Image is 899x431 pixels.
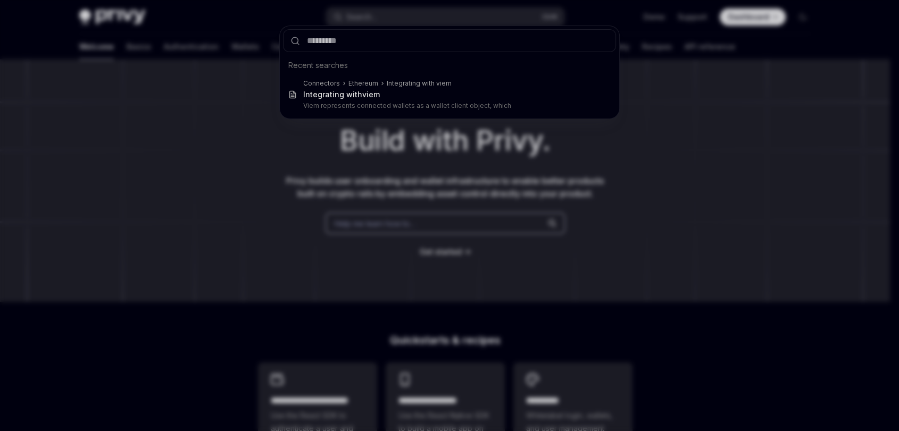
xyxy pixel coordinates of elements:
b: viem [362,90,380,99]
div: Ethereum [348,79,378,88]
p: Viem represents connected wallets as a wallet client object, which [303,102,594,110]
div: Integrating with viem [387,79,452,88]
span: Recent searches [288,60,348,71]
div: Integrating with [303,90,380,99]
div: Connectors [303,79,340,88]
